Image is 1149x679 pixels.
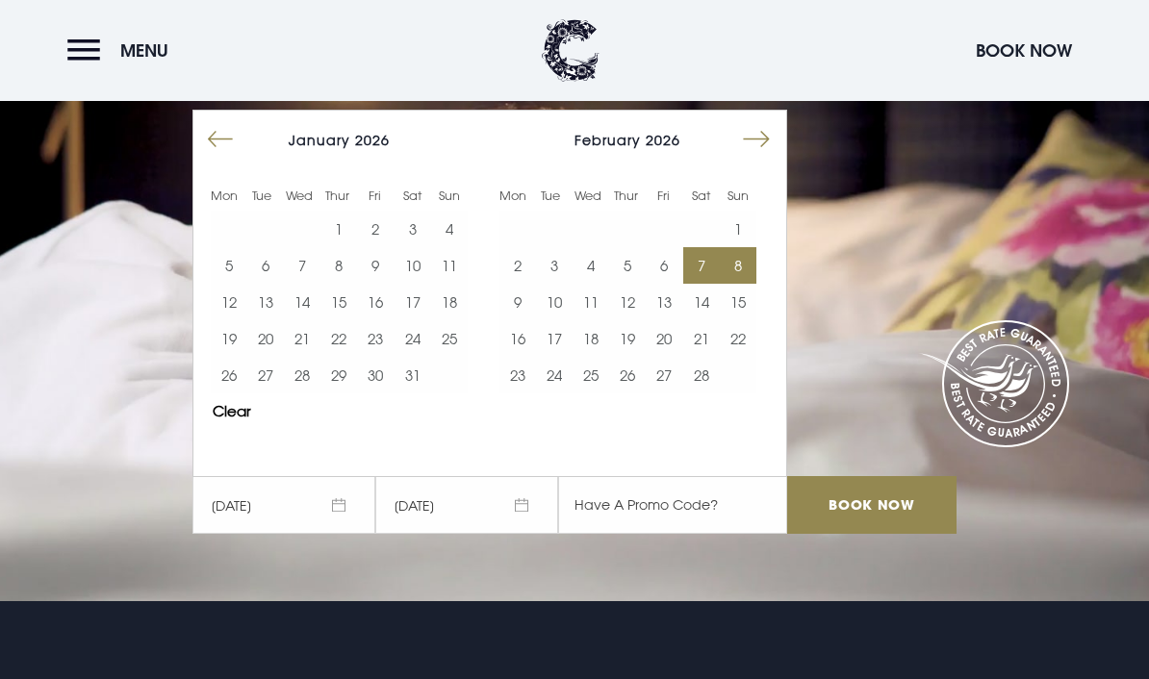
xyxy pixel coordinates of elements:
button: 12 [211,284,247,320]
td: Choose Wednesday, January 14, 2026 as your end date. [284,284,320,320]
button: 23 [357,320,394,357]
button: 5 [609,247,646,284]
td: Choose Saturday, February 21, 2026 as your end date. [683,320,720,357]
button: 7 [683,247,720,284]
td: Choose Tuesday, January 27, 2026 as your end date. [247,357,284,393]
button: 20 [646,320,682,357]
td: Choose Monday, February 2, 2026 as your end date. [499,247,536,284]
td: Choose Thursday, February 12, 2026 as your end date. [609,284,646,320]
button: 10 [536,284,573,320]
td: Choose Friday, January 30, 2026 as your end date. [357,357,394,393]
button: 31 [395,357,431,393]
button: 28 [683,357,720,393]
td: Choose Saturday, January 10, 2026 as your end date. [395,247,431,284]
td: Choose Tuesday, January 13, 2026 as your end date. [247,284,284,320]
button: 1 [320,211,357,247]
td: Choose Monday, January 19, 2026 as your end date. [211,320,247,357]
button: 9 [357,247,394,284]
td: Choose Friday, February 27, 2026 as your end date. [646,357,682,393]
td: Choose Thursday, February 19, 2026 as your end date. [609,320,646,357]
button: 6 [646,247,682,284]
td: Choose Sunday, January 18, 2026 as your end date. [431,284,468,320]
td: Choose Sunday, February 22, 2026 as your end date. [720,320,756,357]
button: 2 [357,211,394,247]
input: Have A Promo Code? [558,476,787,534]
button: Move backward to switch to the previous month. [202,121,239,158]
td: Choose Thursday, January 29, 2026 as your end date. [320,357,357,393]
button: 8 [320,247,357,284]
td: Choose Wednesday, February 11, 2026 as your end date. [573,284,609,320]
td: Choose Friday, January 16, 2026 as your end date. [357,284,394,320]
td: Choose Friday, January 23, 2026 as your end date. [357,320,394,357]
td: Choose Thursday, February 5, 2026 as your end date. [609,247,646,284]
td: Choose Monday, February 9, 2026 as your end date. [499,284,536,320]
button: Book Now [966,30,1082,71]
button: 19 [609,320,646,357]
button: 22 [720,320,756,357]
td: Choose Thursday, January 1, 2026 as your end date. [320,211,357,247]
td: Choose Tuesday, January 6, 2026 as your end date. [247,247,284,284]
button: 24 [536,357,573,393]
button: 25 [573,357,609,393]
button: 30 [357,357,394,393]
button: 15 [720,284,756,320]
td: Choose Wednesday, January 28, 2026 as your end date. [284,357,320,393]
span: 2026 [646,132,680,148]
td: Choose Monday, January 12, 2026 as your end date. [211,284,247,320]
td: Choose Tuesday, February 10, 2026 as your end date. [536,284,573,320]
button: 14 [683,284,720,320]
td: Choose Saturday, January 24, 2026 as your end date. [395,320,431,357]
span: Menu [120,39,168,62]
button: 29 [320,357,357,393]
button: 18 [431,284,468,320]
td: Choose Friday, January 2, 2026 as your end date. [357,211,394,247]
td: Choose Sunday, February 8, 2026 as your end date. [720,247,756,284]
button: 12 [609,284,646,320]
td: Choose Friday, February 20, 2026 as your end date. [646,320,682,357]
button: 13 [646,284,682,320]
button: 14 [284,284,320,320]
td: Choose Tuesday, February 3, 2026 as your end date. [536,247,573,284]
button: 24 [395,320,431,357]
button: 6 [247,247,284,284]
button: 17 [395,284,431,320]
button: 13 [247,284,284,320]
td: Choose Monday, February 23, 2026 as your end date. [499,357,536,393]
td: Choose Saturday, February 28, 2026 as your end date. [683,357,720,393]
button: 4 [573,247,609,284]
button: 27 [646,357,682,393]
button: 26 [211,357,247,393]
button: 27 [247,357,284,393]
td: Choose Saturday, January 17, 2026 as your end date. [395,284,431,320]
button: 5 [211,247,247,284]
td: Choose Sunday, February 15, 2026 as your end date. [720,284,756,320]
button: 2 [499,247,536,284]
img: Clandeboye Lodge [542,19,600,82]
td: Choose Tuesday, January 20, 2026 as your end date. [247,320,284,357]
button: 16 [499,320,536,357]
span: [DATE] [375,476,558,534]
td: Choose Saturday, January 3, 2026 as your end date. [395,211,431,247]
td: Choose Wednesday, February 25, 2026 as your end date. [573,357,609,393]
button: 4 [431,211,468,247]
button: 17 [536,320,573,357]
button: Menu [67,30,178,71]
td: Choose Wednesday, January 21, 2026 as your end date. [284,320,320,357]
span: 2026 [355,132,390,148]
td: Choose Thursday, January 15, 2026 as your end date. [320,284,357,320]
td: Choose Thursday, January 22, 2026 as your end date. [320,320,357,357]
button: 18 [573,320,609,357]
button: 10 [395,247,431,284]
button: 22 [320,320,357,357]
td: Choose Saturday, February 14, 2026 as your end date. [683,284,720,320]
td: Choose Monday, February 16, 2026 as your end date. [499,320,536,357]
button: 9 [499,284,536,320]
td: Choose Sunday, January 4, 2026 as your end date. [431,211,468,247]
td: Choose Monday, January 26, 2026 as your end date. [211,357,247,393]
button: 3 [395,211,431,247]
td: Choose Thursday, January 8, 2026 as your end date. [320,247,357,284]
span: February [574,132,641,148]
td: Choose Sunday, February 1, 2026 as your end date. [720,211,756,247]
td: Choose Friday, January 9, 2026 as your end date. [357,247,394,284]
button: 21 [683,320,720,357]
